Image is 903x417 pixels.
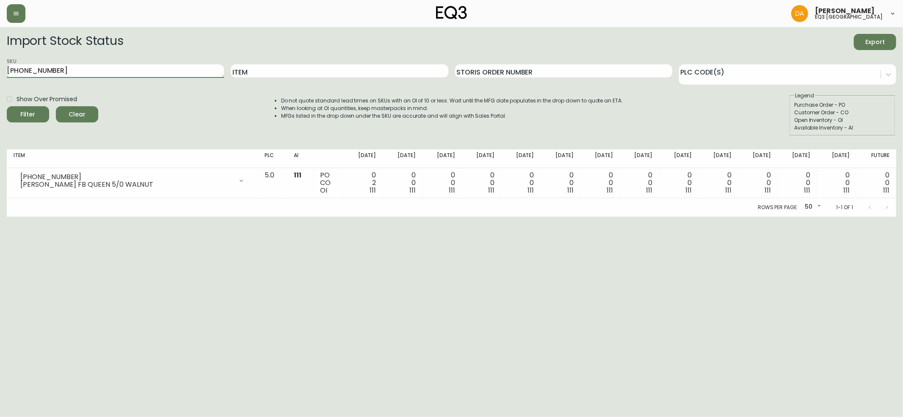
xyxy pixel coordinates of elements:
div: Available Inventory - AI [794,124,891,132]
button: Clear [56,106,98,122]
button: Filter [7,106,49,122]
th: [DATE] [580,149,620,168]
img: dd1a7e8db21a0ac8adbf82b84ca05374 [791,5,808,22]
li: Do not quote standard lead times on SKUs with an OI of 10 or less. Wait until the MFG date popula... [281,97,623,105]
span: 111 [765,185,771,195]
span: 111 [844,185,850,195]
th: [DATE] [738,149,778,168]
span: Show Over Promised [17,95,77,104]
span: 111 [528,185,534,195]
p: 1-1 of 1 [836,204,853,211]
p: Rows per page: [758,204,798,211]
div: 0 0 [508,171,534,194]
span: 111 [294,170,301,180]
span: [PERSON_NAME] [815,8,875,14]
span: Clear [63,109,91,120]
th: Item [7,149,258,168]
th: [DATE] [423,149,462,168]
td: 5.0 [258,168,287,198]
th: [DATE] [817,149,856,168]
span: 111 [370,185,376,195]
th: PLC [258,149,287,168]
span: OI [320,185,327,195]
div: 0 0 [429,171,455,194]
th: [DATE] [462,149,501,168]
legend: Legend [794,92,815,99]
div: 0 0 [587,171,613,194]
span: 111 [883,185,889,195]
h2: Import Stock Status [7,34,123,50]
th: [DATE] [383,149,422,168]
div: 0 0 [666,171,692,194]
div: 0 0 [864,171,889,194]
div: 0 0 [627,171,652,194]
th: [DATE] [699,149,738,168]
span: 111 [804,185,811,195]
div: Customer Order - CO [794,109,891,116]
span: 111 [607,185,613,195]
div: 0 0 [389,171,415,194]
div: PO CO [320,171,337,194]
th: [DATE] [620,149,659,168]
div: 0 0 [469,171,494,194]
span: 111 [646,185,652,195]
span: 111 [725,185,732,195]
span: 111 [409,185,416,195]
th: [DATE] [541,149,580,168]
th: [DATE] [501,149,541,168]
div: 50 [801,200,823,214]
img: logo [436,6,467,19]
div: 0 0 [548,171,574,194]
span: 111 [686,185,692,195]
div: [PERSON_NAME] FB QUEEN 5/0 WALNUT [20,181,233,188]
div: 0 0 [706,171,732,194]
div: 0 0 [745,171,771,194]
div: Purchase Order - PO [794,101,891,109]
span: 111 [567,185,574,195]
button: Export [854,34,896,50]
th: [DATE] [659,149,699,168]
th: [DATE] [778,149,817,168]
div: [PHONE_NUMBER][PERSON_NAME] FB QUEEN 5/0 WALNUT [14,171,251,190]
th: AI [287,149,313,168]
div: 0 0 [824,171,850,194]
li: When looking at OI quantities, keep masterpacks in mind. [281,105,623,112]
div: 0 0 [784,171,810,194]
div: [PHONE_NUMBER] [20,173,233,181]
div: Open Inventory - OI [794,116,891,124]
span: 111 [449,185,455,195]
span: 111 [488,185,494,195]
th: [DATE] [343,149,383,168]
h5: eq3 [GEOGRAPHIC_DATA] [815,14,883,19]
span: Export [861,37,889,47]
div: 0 2 [350,171,376,194]
th: Future [857,149,896,168]
li: MFGs listed in the drop down under the SKU are accurate and will align with Sales Portal. [281,112,623,120]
